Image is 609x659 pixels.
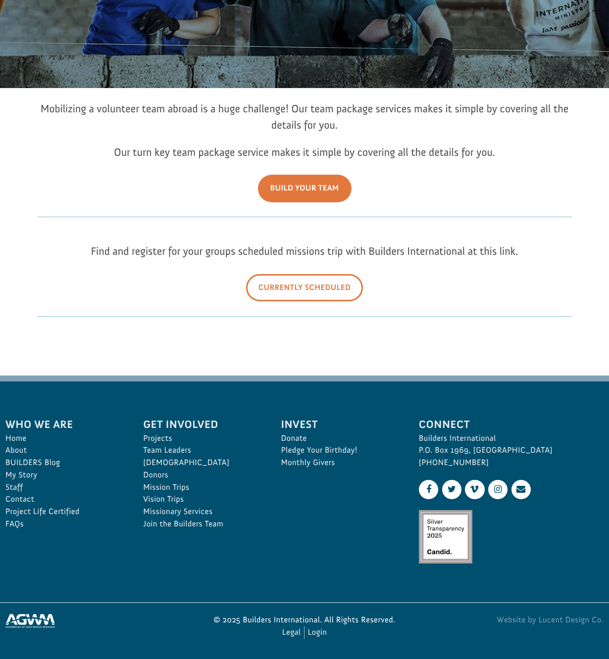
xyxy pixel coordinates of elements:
a: Twitter [442,480,461,499]
a: Home [5,432,121,445]
a: BUILDERS Blog [5,457,121,469]
a: [DEMOGRAPHIC_DATA] [143,457,259,469]
a: Facebook [419,480,438,499]
a: Monthly Givers [281,457,397,469]
img: emoji thumbsUp [18,21,26,29]
a: Missionary Services [143,506,259,518]
a: Website by Lucent Design Co. [409,614,604,626]
a: Join the Builders Team [143,518,259,530]
img: Assemblies of God World Missions [5,614,55,628]
img: US.png [18,31,25,38]
a: Legal [282,626,301,639]
a: My Story [5,469,121,481]
a: Donors [143,469,259,481]
p: Builders International P.O. Box 1969, [GEOGRAPHIC_DATA] [PHONE_NUMBER] [419,432,604,469]
a: Vision Trips [143,493,259,506]
a: Staff [5,481,121,494]
span: Connect [419,416,604,432]
a: Pledge Your Birthday! [281,444,397,457]
span: Find and register for your groups scheduled missions trip with Builders International at this link. [91,244,518,258]
a: Mission Trips [143,481,259,494]
span: Invest [281,416,397,432]
a: Build Your Team [258,175,352,202]
span: Our turn key team package service makes it simple by covering all the details for you. [114,145,495,159]
span: Who We Are [5,416,121,432]
a: Contact [5,493,121,506]
img: Silver Transparency Rating for 2025 by Candid [419,510,472,564]
a: About [5,444,121,457]
div: [PERSON_NAME] donated $50 [18,10,136,30]
p: © 2025 Builders International. All Rights Reserved. [207,614,402,626]
a: Contact Us [511,480,531,499]
a: Vimeo [465,480,484,499]
a: Donate [281,432,397,445]
a: FAQs [5,518,121,530]
a: Currently Scheduled [246,274,363,301]
span: Get Involved [143,416,259,432]
span: Mobilizing a volunteer team abroad is a huge challenge! Our team package services makes it simple... [41,102,569,132]
a: Projects [143,432,259,445]
span: [GEOGRAPHIC_DATA] , [GEOGRAPHIC_DATA] [27,31,136,38]
a: Login [307,626,327,639]
a: Instagram [488,480,507,499]
button: Donate [140,15,184,33]
a: Project Life Certified [5,506,121,518]
a: Team Leaders [143,444,259,457]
